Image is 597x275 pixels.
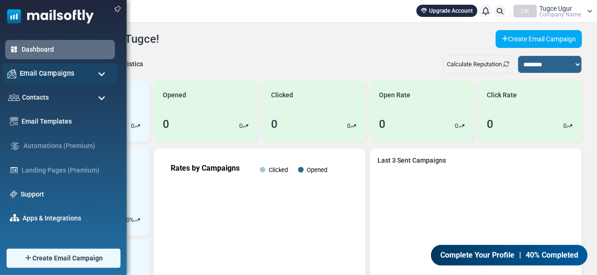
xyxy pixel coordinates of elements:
img: email-templates-icon.svg [10,117,18,126]
a: Last 3 Sent Campaigns [378,156,574,165]
span: Opened [163,90,186,100]
a: Complete Your Profile | 40% Completed [431,245,588,266]
img: workflow.svg [10,141,20,151]
a: Email Templates [22,117,110,126]
span: | [519,250,521,261]
a: Support [21,189,110,199]
img: dashboard-icon-active.svg [10,45,18,54]
div: CN [514,5,537,17]
p: 0 [563,121,567,131]
div: 0 [487,116,494,133]
a: Upgrade Account [416,5,477,17]
div: 0 [379,116,385,133]
img: contacts-icon.svg [8,94,20,101]
div: % [126,215,140,225]
text: Rates by Campaigns [171,164,240,173]
text: Clicked [269,166,288,173]
span: Company Name [539,12,581,17]
span: Clicked [271,90,293,100]
span: Email Campaigns [20,68,75,79]
span: Contacts [22,93,49,102]
a: Dashboard [22,45,110,55]
img: support-icon.svg [10,190,17,198]
span: Create Email Campaign [32,253,103,263]
p: 0 [126,215,129,225]
div: 0 [271,116,278,133]
div: 0 [163,116,169,133]
p: 0 [239,121,242,131]
a: Create Email Campaign [496,30,582,48]
span: Click Rate [487,90,517,100]
p: 0 [455,121,459,131]
span: Settings [22,237,46,247]
span: Open Rate [379,90,410,100]
text: Opened [307,166,328,173]
div: Calculate Reputation [443,55,514,73]
a: Apps & Integrations [23,213,110,223]
span: Tugce Ugur [539,5,572,12]
span: Complete Your Profile [440,250,514,261]
a: Refresh Stats [502,61,510,68]
span: 40% Completed [526,250,578,261]
a: CN Tugce Ugur Company Name [514,5,592,17]
img: landing_pages.svg [10,166,18,174]
p: 0 [131,121,134,131]
img: campaigns-icon.png [8,69,16,78]
p: 0 [347,121,350,131]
